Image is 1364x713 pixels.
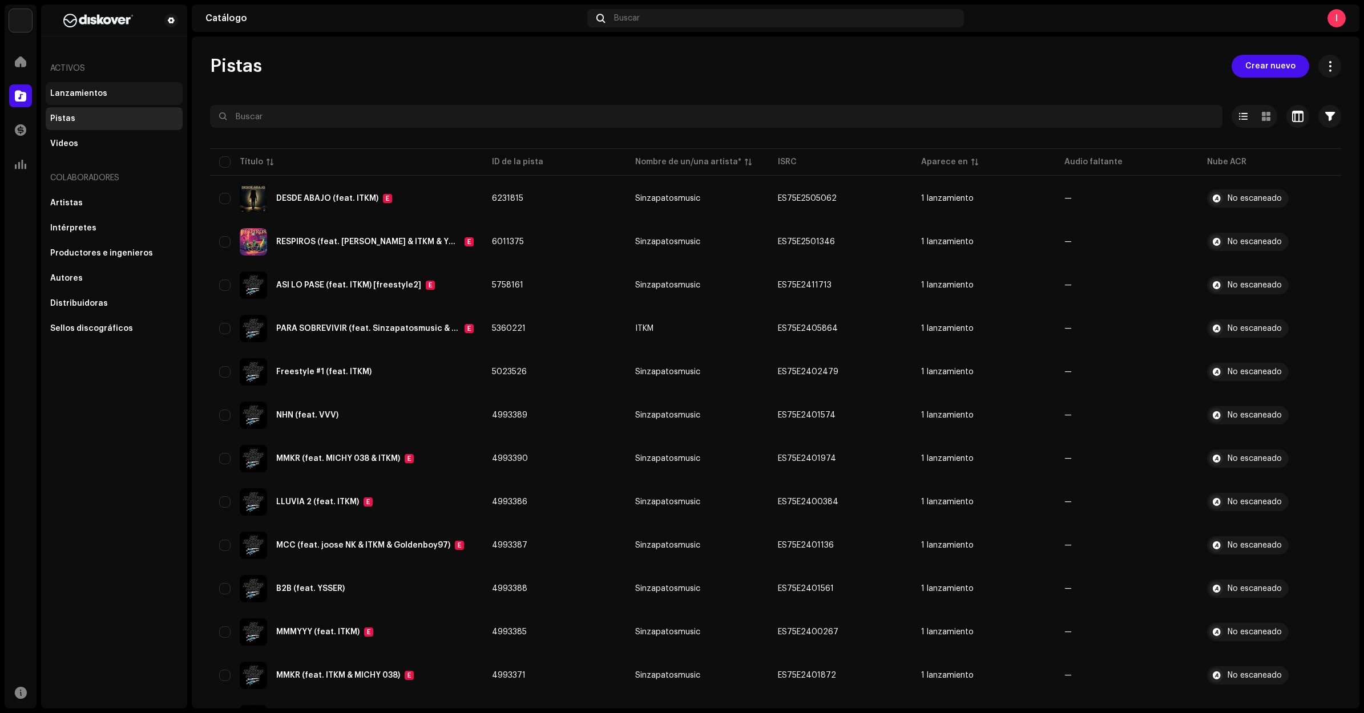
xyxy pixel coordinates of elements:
button: Crear nuevo [1232,55,1309,78]
div: Sinzapatosmusic [635,585,700,593]
re-a-table-badge: — [1064,195,1189,202]
div: 1 lanzamiento [921,411,974,419]
div: ES75E2401872 [778,671,836,679]
div: E [426,281,435,290]
img: fcefc4e2-497a-4824-8497-229c7636d21b [240,402,267,429]
span: 1 lanzamiento [921,368,1046,376]
div: Artistas [50,198,83,208]
div: NHN (feat. VVV) [276,411,338,419]
img: 06cb1a2d-d511-4d5a-8693-6449c037b7b1 [240,358,267,386]
div: No escaneado [1228,455,1282,463]
div: ES75E2505062 [778,195,837,202]
re-m-nav-item: Intérpretes [46,217,183,240]
div: MMKR (feat. MICHY 038 & ITKM) [276,455,400,463]
re-a-table-badge: — [1064,325,1189,333]
span: 4993386 [492,498,527,506]
div: 1 lanzamiento [921,195,974,202]
re-m-nav-item: Autores [46,267,183,290]
span: 1 lanzamiento [921,238,1046,246]
re-a-table-badge: — [1064,411,1189,419]
div: LLUVIA 2 (feat. ITKM) [276,498,359,506]
div: Sinzapatosmusic [635,195,700,202]
img: fcefc4e2-497a-4824-8497-229c7636d21b [240,445,267,472]
div: E [455,541,464,550]
div: 1 lanzamiento [921,585,974,593]
span: 4993387 [492,541,527,549]
span: 1 lanzamiento [921,281,1046,289]
re-m-nav-item: Sellos discográficos [46,317,183,340]
span: 1 lanzamiento [921,195,1046,202]
span: Sinzapatosmusic [635,585,760,593]
span: Sinzapatosmusic [635,281,760,289]
img: 4a57e58a-64ad-4660-aafe-31c32d061222 [240,185,267,212]
span: ITKM [635,325,760,333]
img: b627a117-4a24-417a-95e9-2d0c90689367 [50,14,146,27]
div: MCC (feat. joose NK & ITKM & Goldenboy97) [276,541,450,549]
div: No escaneado [1228,671,1282,679]
div: Sellos discográficos [50,324,133,333]
span: Sinzapatosmusic [635,671,760,679]
div: E [465,237,474,246]
img: fcefc4e2-497a-4824-8497-229c7636d21b [240,488,267,516]
re-a-table-badge: — [1064,281,1189,289]
re-a-table-badge: — [1064,455,1189,463]
div: No escaneado [1228,411,1282,419]
div: Lanzamientos [50,89,107,98]
div: Sinzapatosmusic [635,411,700,419]
div: E [405,454,414,463]
span: 4993390 [492,455,528,463]
re-m-nav-item: Lanzamientos [46,82,183,105]
div: Sinzapatosmusic [635,281,700,289]
span: 5023526 [492,368,527,376]
img: aad4155a-f112-4e16-9cf0-1f83181c23d1 [240,228,267,256]
re-a-table-badge: — [1064,541,1189,549]
div: ES75E2501346 [778,238,835,246]
div: ES75E2400267 [778,628,838,636]
re-a-table-badge: — [1064,585,1189,593]
div: ES75E2400384 [778,498,838,506]
div: 1 lanzamiento [921,628,974,636]
div: Sinzapatosmusic [635,455,700,463]
div: Catálogo [205,14,583,23]
div: B2B (feat. YSSER) [276,585,345,593]
re-a-table-badge: — [1064,238,1189,246]
span: 4993371 [492,671,526,679]
span: Sinzapatosmusic [635,195,760,202]
re-m-nav-item: Artistas [46,192,183,214]
re-a-table-badge: — [1064,628,1189,636]
div: ES75E2402479 [778,368,838,376]
div: No escaneado [1228,325,1282,333]
div: MMMYYY (feat. ITKM) [276,628,360,636]
div: E [383,194,392,203]
div: 1 lanzamiento [921,238,974,246]
div: E [364,627,373,637]
span: 6231815 [492,195,523,202]
div: Sinzapatosmusic [635,541,700,549]
div: E [465,324,474,333]
div: Freestyle #1 (feat. ITKM) [276,368,372,376]
span: Sinzapatosmusic [635,368,760,376]
div: DESDE ABAJO (feat. ITKM) [276,195,378,202]
re-a-nav-header: Activos [46,55,183,82]
div: Sinzapatosmusic [635,671,700,679]
span: Crear nuevo [1245,55,1296,78]
div: Intérpretes [50,224,96,233]
span: Sinzapatosmusic [635,541,760,549]
div: PARA SOBREVIVIR (feat. Sinzapatosmusic & VVV) [276,325,460,333]
div: No escaneado [1228,541,1282,549]
re-m-nav-item: Productores e ingenieros [46,242,183,265]
re-a-nav-header: Colaboradores [46,164,183,192]
div: Sinzapatosmusic [635,628,700,636]
span: Sinzapatosmusic [635,238,760,246]
div: RESPIROS (feat. CHARLOS & ITKM & YSSER) [276,238,460,246]
img: 43fa5646-8037-4aeb-9ecd-7761c89ff396 [240,662,267,689]
div: 1 lanzamiento [921,281,974,289]
span: 5758161 [492,281,523,289]
div: ES75E2401974 [778,455,836,463]
span: Sinzapatosmusic [635,628,760,636]
span: Buscar [614,14,640,23]
div: ASI LO PASE (feat. ITKM) [freestyle2] [276,281,421,289]
img: 24109a19-dc5d-40e4-af2d-7ccde4470b22 [240,315,267,342]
